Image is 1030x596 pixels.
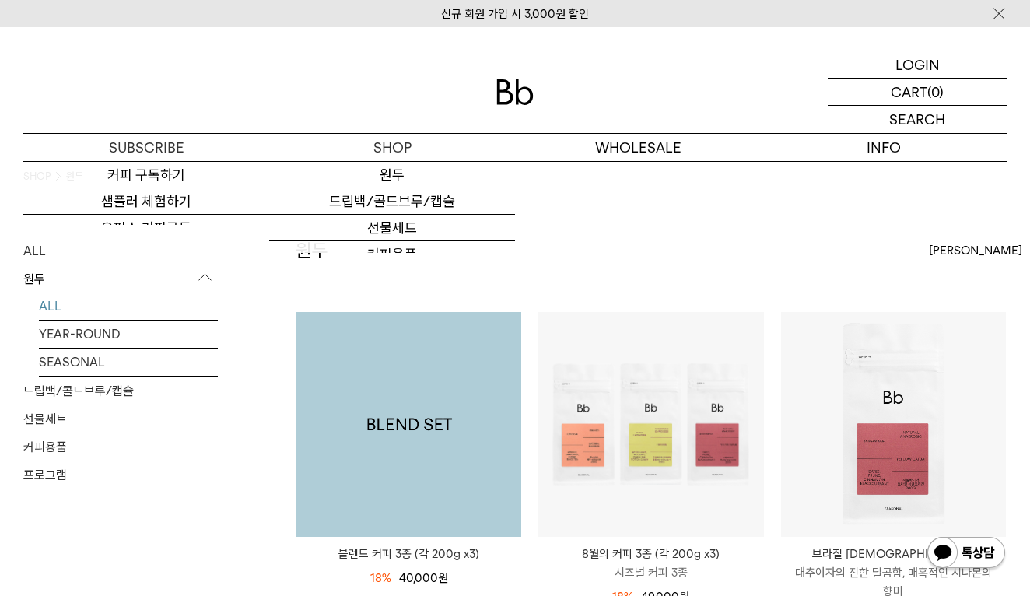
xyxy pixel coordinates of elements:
[828,79,1007,106] a: CART (0)
[269,215,515,241] a: 선물세트
[39,321,218,348] a: YEAR-ROUND
[399,571,448,585] span: 40,000
[927,79,944,105] p: (0)
[39,349,218,376] a: SEASONAL
[538,563,763,582] p: 시즈널 커피 3종
[926,535,1007,573] img: 카카오톡 채널 1:1 채팅 버튼
[781,312,1006,537] img: 브라질 사맘바이아
[23,188,269,215] a: 샘플러 체험하기
[23,134,269,161] a: SUBSCRIBE
[828,51,1007,79] a: LOGIN
[538,545,763,563] p: 8월의 커피 3종 (각 200g x3)
[538,312,763,537] img: 8월의 커피 3종 (각 200g x3)
[269,134,515,161] a: SHOP
[761,134,1007,161] p: INFO
[269,162,515,188] a: 원두
[538,545,763,582] a: 8월의 커피 3종 (각 200g x3) 시즈널 커피 3종
[23,265,218,293] p: 원두
[23,162,269,188] a: 커피 구독하기
[23,433,218,461] a: 커피용품
[39,293,218,320] a: ALL
[496,79,534,105] img: 로고
[929,241,1022,260] span: [PERSON_NAME]
[781,545,1006,563] p: 브라질 [DEMOGRAPHIC_DATA]
[438,571,448,585] span: 원
[895,51,940,78] p: LOGIN
[889,106,945,133] p: SEARCH
[23,405,218,433] a: 선물세트
[515,134,761,161] p: WHOLESALE
[296,312,521,537] a: 블렌드 커피 3종 (각 200g x3)
[23,215,269,241] a: 오피스 커피구독
[23,377,218,405] a: 드립백/콜드브루/캡슐
[370,569,391,587] div: 18%
[23,237,218,265] a: ALL
[441,7,589,21] a: 신규 회원 가입 시 3,000원 할인
[296,545,521,563] a: 블렌드 커피 3종 (각 200g x3)
[891,79,927,105] p: CART
[269,241,515,268] a: 커피용품
[269,188,515,215] a: 드립백/콜드브루/캡슐
[296,312,521,537] img: 1000001179_add2_053.png
[23,461,218,489] a: 프로그램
